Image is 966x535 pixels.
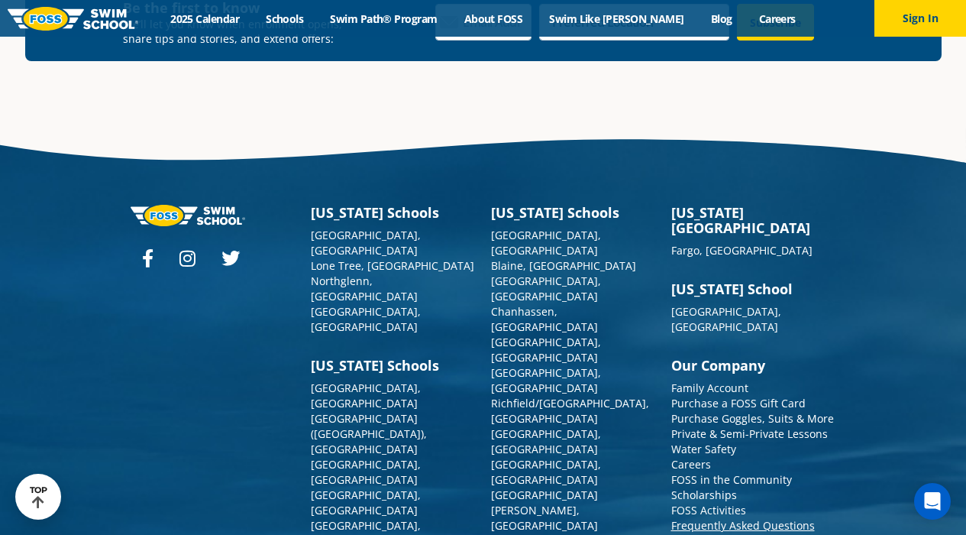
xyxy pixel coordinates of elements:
[671,411,834,426] a: Purchase Goggles, Suits & More
[671,281,836,297] h3: [US_STATE] School
[491,426,601,456] a: [GEOGRAPHIC_DATA], [GEOGRAPHIC_DATA]
[451,11,536,26] a: About FOSS
[914,483,951,520] div: Open Intercom Messenger
[671,518,815,533] a: Frequently Asked Questions
[671,304,781,334] a: [GEOGRAPHIC_DATA], [GEOGRAPHIC_DATA]
[491,258,636,273] a: Blaine, [GEOGRAPHIC_DATA]
[157,11,253,26] a: 2025 Calendar
[317,11,451,26] a: Swim Path® Program
[671,243,813,258] a: Fargo, [GEOGRAPHIC_DATA]
[311,258,474,273] a: Lone Tree, [GEOGRAPHIC_DATA]
[311,304,421,334] a: [GEOGRAPHIC_DATA], [GEOGRAPHIC_DATA]
[671,426,828,441] a: Private & Semi-Private Lessons
[311,488,421,517] a: [GEOGRAPHIC_DATA], [GEOGRAPHIC_DATA]
[491,304,598,334] a: Chanhassen, [GEOGRAPHIC_DATA]
[671,205,836,235] h3: [US_STATE][GEOGRAPHIC_DATA]
[311,381,421,410] a: [GEOGRAPHIC_DATA], [GEOGRAPHIC_DATA]
[671,488,737,502] a: Scholarships
[311,411,427,456] a: [GEOGRAPHIC_DATA] ([GEOGRAPHIC_DATA]), [GEOGRAPHIC_DATA]
[253,11,317,26] a: Schools
[491,365,601,395] a: [GEOGRAPHIC_DATA], [GEOGRAPHIC_DATA]
[491,335,601,365] a: [GEOGRAPHIC_DATA], [GEOGRAPHIC_DATA]
[311,205,476,220] h3: [US_STATE] Schools
[671,396,806,410] a: Purchase a FOSS Gift Card
[491,205,656,220] h3: [US_STATE] Schools
[671,472,792,487] a: FOSS in the Community
[491,488,598,533] a: [GEOGRAPHIC_DATA][PERSON_NAME], [GEOGRAPHIC_DATA]
[311,228,421,258] a: [GEOGRAPHIC_DATA], [GEOGRAPHIC_DATA]
[491,396,649,426] a: Richfield/[GEOGRAPHIC_DATA], [GEOGRAPHIC_DATA]
[745,11,809,26] a: Careers
[491,457,601,487] a: [GEOGRAPHIC_DATA], [GEOGRAPHIC_DATA]
[671,358,836,373] h3: Our Company
[131,205,245,225] img: Foss-logo-horizontal-white.svg
[311,457,421,487] a: [GEOGRAPHIC_DATA], [GEOGRAPHIC_DATA]
[536,11,698,26] a: Swim Like [PERSON_NAME]
[671,457,711,472] a: Careers
[671,503,746,517] a: FOSS Activities
[491,274,601,303] a: [GEOGRAPHIC_DATA], [GEOGRAPHIC_DATA]
[697,11,745,26] a: Blog
[491,228,601,258] a: [GEOGRAPHIC_DATA], [GEOGRAPHIC_DATA]
[671,381,748,395] a: Family Account
[30,485,47,509] div: TOP
[8,7,138,31] img: FOSS Swim School Logo
[311,274,418,303] a: Northglenn, [GEOGRAPHIC_DATA]
[311,358,476,373] h3: [US_STATE] Schools
[671,442,736,456] a: Water Safety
